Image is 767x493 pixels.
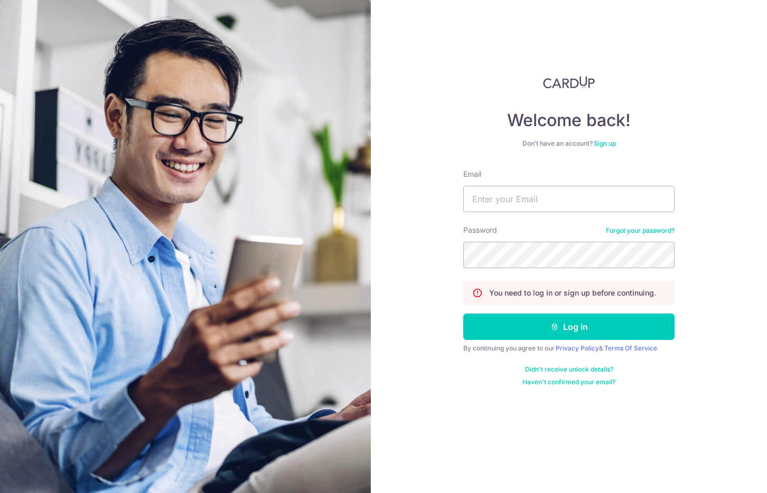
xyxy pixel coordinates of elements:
[463,169,481,179] label: Email
[463,225,497,235] label: Password
[463,139,675,148] div: Don’t have an account?
[556,344,599,352] a: Privacy Policy
[522,378,615,386] a: Haven't confirmed your email?
[463,344,675,353] div: By continuing you agree to our &
[594,139,616,147] a: Sign up
[489,288,656,298] p: You need to log in or sign up before continuing.
[525,365,613,374] a: Didn't receive unlock details?
[606,226,675,235] a: Forgot your password?
[604,344,657,352] a: Terms Of Service
[463,314,675,340] button: Log in
[463,186,675,212] input: Enter your Email
[543,76,595,89] img: CardUp Logo
[463,110,675,131] h4: Welcome back!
